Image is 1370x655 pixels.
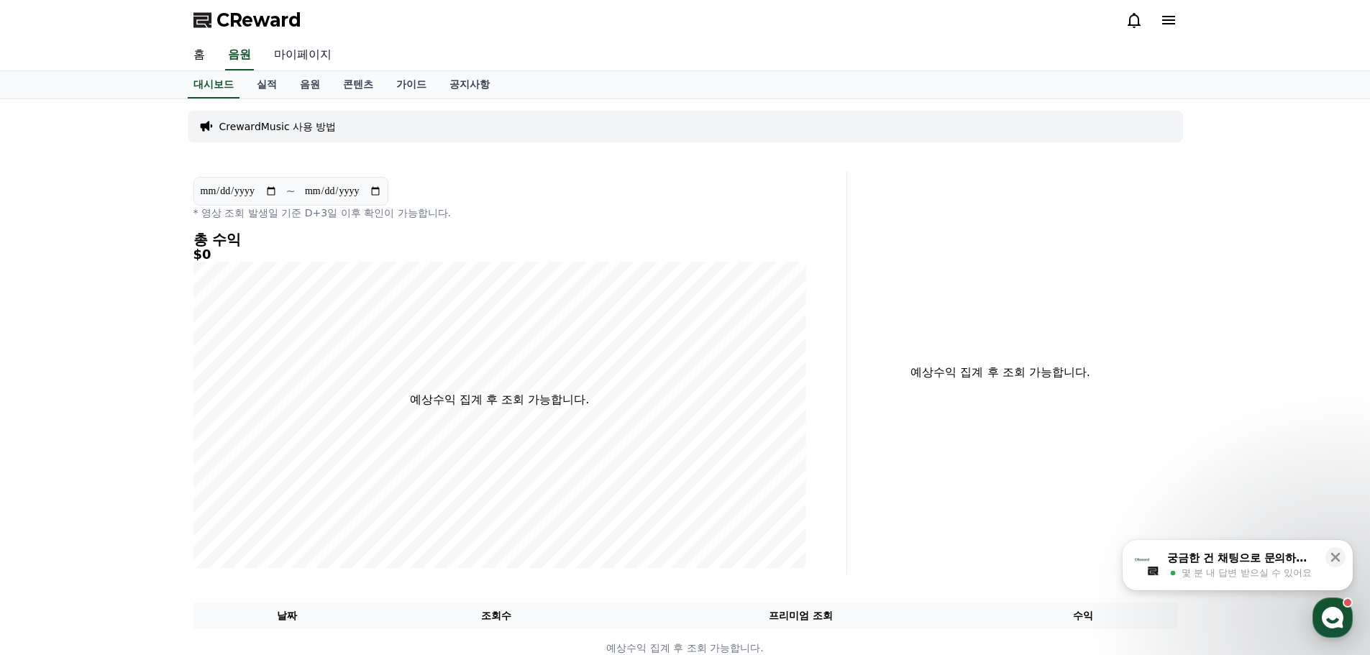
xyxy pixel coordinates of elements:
[45,477,54,489] span: 홈
[132,478,149,490] span: 대화
[193,206,806,220] p: * 영상 조회 발생일 기준 D+3일 이후 확인이 가능합니다.
[193,603,381,629] th: 날짜
[286,183,296,200] p: ~
[4,456,95,492] a: 홈
[380,603,611,629] th: 조회수
[245,71,288,99] a: 실적
[193,247,806,262] h5: $0
[612,603,990,629] th: 프리미엄 조회
[288,71,332,99] a: 음원
[990,603,1177,629] th: 수익
[222,477,239,489] span: 설정
[95,456,186,492] a: 대화
[193,232,806,247] h4: 총 수익
[410,391,589,408] p: 예상수익 집계 후 조회 가능합니다.
[182,40,216,70] a: 홈
[219,119,337,134] a: CrewardMusic 사용 방법
[262,40,343,70] a: 마이페이지
[438,71,501,99] a: 공지사항
[332,71,385,99] a: 콘텐츠
[188,71,239,99] a: 대시보드
[859,364,1143,381] p: 예상수익 집계 후 조회 가능합니다.
[193,9,301,32] a: CReward
[385,71,438,99] a: 가이드
[225,40,254,70] a: 음원
[186,456,276,492] a: 설정
[216,9,301,32] span: CReward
